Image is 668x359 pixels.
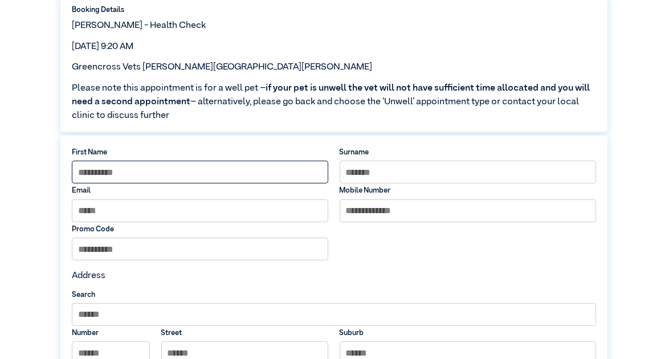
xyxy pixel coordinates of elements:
[72,271,596,282] h4: Address
[72,81,596,123] span: Please note this appointment is for a well pet – – alternatively, please go back and choose the ‘...
[72,63,372,72] span: Greencross Vets [PERSON_NAME][GEOGRAPHIC_DATA][PERSON_NAME]
[340,147,596,158] label: Surname
[72,303,596,326] input: Search by Suburb
[340,328,596,338] label: Suburb
[72,5,596,15] label: Booking Details
[340,185,596,196] label: Mobile Number
[72,84,590,107] span: if your pet is unwell the vet will not have sufficient time allocated and you will need a second ...
[72,185,328,196] label: Email
[72,42,133,51] span: [DATE] 9:20 AM
[72,21,206,30] span: [PERSON_NAME] - Health Check
[72,289,596,300] label: Search
[161,328,329,338] label: Street
[72,147,328,158] label: First Name
[72,328,150,338] label: Number
[72,224,328,235] label: Promo Code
